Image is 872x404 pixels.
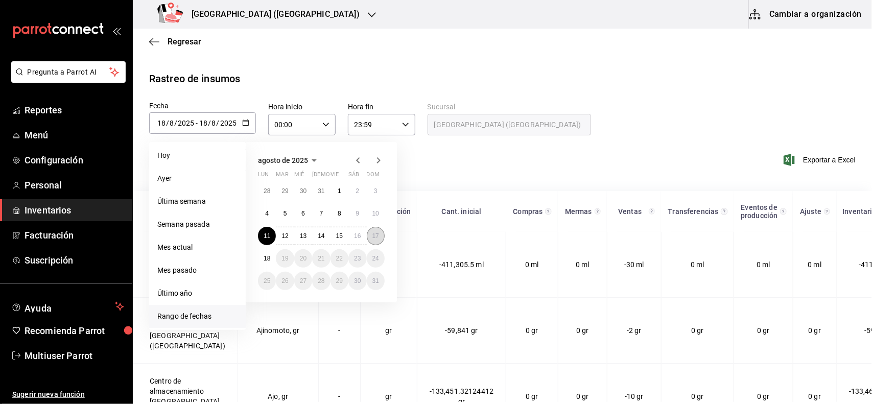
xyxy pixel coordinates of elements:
button: 30 de agosto de 2025 [348,272,366,290]
svg: Total de presentación del insumo comprado en el rango de fechas seleccionado. [545,207,552,216]
abbr: 25 de agosto de 2025 [264,277,270,284]
abbr: lunes [258,171,269,182]
span: Configuración [25,153,124,167]
abbr: 1 de agosto de 2025 [338,187,341,195]
abbr: 18 de agosto de 2025 [264,255,270,262]
abbr: 27 de agosto de 2025 [300,277,307,284]
span: 0 gr [691,392,704,400]
td: - [318,298,360,364]
span: Ayuda [25,300,111,313]
span: 0 gr [809,326,821,335]
span: 0 gr [576,326,589,335]
span: 0 gr [809,392,821,400]
span: Pregunta a Parrot AI [28,67,110,78]
abbr: 6 de agosto de 2025 [301,210,305,217]
button: 8 de agosto de 2025 [331,204,348,223]
button: 27 de agosto de 2025 [294,272,312,290]
abbr: 29 de julio de 2025 [281,187,288,195]
span: 0 ml [757,260,770,269]
abbr: 30 de julio de 2025 [300,187,307,195]
span: 0 gr [691,326,704,335]
div: Compras [512,207,544,216]
button: 16 de agosto de 2025 [348,227,366,245]
span: 0 gr [576,392,589,400]
abbr: 4 de agosto de 2025 [265,210,269,217]
button: 3 de agosto de 2025 [367,182,385,200]
button: 28 de agosto de 2025 [312,272,330,290]
abbr: 31 de julio de 2025 [318,187,324,195]
h3: [GEOGRAPHIC_DATA] ([GEOGRAPHIC_DATA]) [183,8,360,20]
span: Inventarios [25,203,124,217]
abbr: 31 de agosto de 2025 [372,277,379,284]
span: / [217,119,220,127]
button: 29 de julio de 2025 [276,182,294,200]
button: 2 de agosto de 2025 [348,182,366,200]
button: 29 de agosto de 2025 [331,272,348,290]
abbr: sábado [348,171,359,182]
abbr: 30 de agosto de 2025 [354,277,361,284]
div: Transferencias [667,207,719,216]
button: 28 de julio de 2025 [258,182,276,200]
button: 17 de agosto de 2025 [367,227,385,245]
input: Year [177,119,195,127]
button: 12 de agosto de 2025 [276,227,294,245]
span: 0 ml [525,260,539,269]
abbr: 28 de agosto de 2025 [318,277,324,284]
button: 4 de agosto de 2025 [258,204,276,223]
button: 19 de agosto de 2025 [276,249,294,268]
input: Day [199,119,208,127]
li: Última semana [149,190,246,213]
button: 6 de agosto de 2025 [294,204,312,223]
button: 15 de agosto de 2025 [331,227,348,245]
input: Year [220,119,237,127]
abbr: 26 de agosto de 2025 [281,277,288,284]
td: Centro de almacenamiento [GEOGRAPHIC_DATA] ([GEOGRAPHIC_DATA]) [133,298,238,364]
button: 22 de agosto de 2025 [331,249,348,268]
svg: Total de presentación del insumo mermado en el rango de fechas seleccionado. [595,207,601,216]
span: -411,305.5 ml [439,260,484,269]
abbr: 10 de agosto de 2025 [372,210,379,217]
span: 0 gr [526,326,538,335]
span: Suscripción [25,253,124,267]
span: / [208,119,211,127]
li: Hoy [149,144,246,167]
div: Mermas [564,207,593,216]
button: open_drawer_menu [112,27,121,35]
abbr: 2 de agosto de 2025 [356,187,359,195]
div: Eventos de producción [740,203,779,220]
label: Hora fin [348,104,415,111]
svg: Total de presentación del insumo utilizado en eventos de producción en el rango de fechas selecci... [780,207,787,216]
abbr: 20 de agosto de 2025 [300,255,307,262]
abbr: 7 de agosto de 2025 [320,210,323,217]
td: Centro de almacenamiento [GEOGRAPHIC_DATA] ([GEOGRAPHIC_DATA]) [133,232,238,298]
svg: Total de presentación del insumo transferido ya sea fuera o dentro de la sucursal en el rango de ... [721,207,728,216]
button: Pregunta a Parrot AI [11,61,126,83]
abbr: 16 de agosto de 2025 [354,232,361,240]
button: 18 de agosto de 2025 [258,249,276,268]
td: gr [361,298,417,364]
button: 31 de julio de 2025 [312,182,330,200]
li: Ayer [149,167,246,190]
span: -2 gr [627,326,642,335]
span: 0 gr [526,392,538,400]
button: 5 de agosto de 2025 [276,204,294,223]
label: Hora inicio [268,104,336,111]
input: Month [211,119,217,127]
div: Ventas [613,207,647,216]
abbr: 29 de agosto de 2025 [336,277,343,284]
button: Regresar [149,37,201,46]
abbr: 15 de agosto de 2025 [336,232,343,240]
span: / [166,119,169,127]
abbr: 19 de agosto de 2025 [281,255,288,262]
abbr: 22 de agosto de 2025 [336,255,343,262]
abbr: 12 de agosto de 2025 [281,232,288,240]
button: 7 de agosto de 2025 [312,204,330,223]
button: 26 de agosto de 2025 [276,272,294,290]
abbr: 5 de agosto de 2025 [284,210,287,217]
input: Month [169,119,174,127]
span: -10 gr [625,392,644,400]
button: 24 de agosto de 2025 [367,249,385,268]
a: Pregunta a Parrot AI [7,74,126,85]
span: -30 ml [624,260,644,269]
span: Menú [25,128,124,142]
